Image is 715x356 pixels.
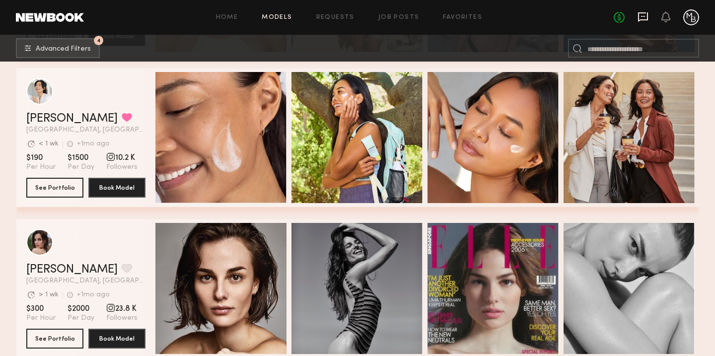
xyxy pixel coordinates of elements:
[68,163,94,172] span: Per Day
[26,264,118,276] a: [PERSON_NAME]
[39,141,59,147] div: < 1 wk
[97,38,101,43] span: 4
[68,153,94,163] span: $1500
[88,329,145,349] button: Book Model
[77,141,110,147] div: +1mo ago
[26,153,56,163] span: $190
[16,38,100,58] button: 4Advanced Filters
[106,314,138,323] span: Followers
[39,291,59,298] div: > 1 wk
[26,314,56,323] span: Per Hour
[26,178,83,198] button: See Portfolio
[36,46,91,53] span: Advanced Filters
[26,113,118,125] a: [PERSON_NAME]
[316,14,355,21] a: Requests
[378,14,420,21] a: Job Posts
[68,314,94,323] span: Per Day
[106,304,138,314] span: 23.8 K
[106,163,138,172] span: Followers
[68,304,94,314] span: $2000
[77,291,110,298] div: +1mo ago
[26,304,56,314] span: $300
[106,153,138,163] span: 10.2 K
[88,178,145,198] button: Book Model
[26,329,83,349] button: See Portfolio
[26,278,145,285] span: [GEOGRAPHIC_DATA], [GEOGRAPHIC_DATA]
[26,163,56,172] span: Per Hour
[262,14,292,21] a: Models
[26,127,145,134] span: [GEOGRAPHIC_DATA], [GEOGRAPHIC_DATA]
[443,14,482,21] a: Favorites
[216,14,238,21] a: Home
